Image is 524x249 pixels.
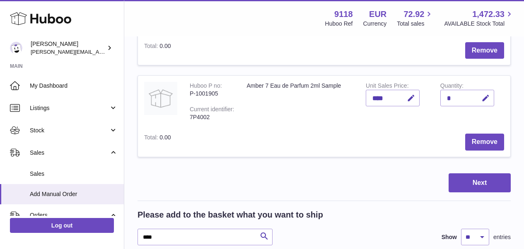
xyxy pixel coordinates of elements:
[366,82,408,91] label: Unit Sales Price
[397,9,434,28] a: 72.92 Total sales
[30,104,109,112] span: Listings
[472,9,505,20] span: 1,472.33
[10,42,22,54] img: freddie.sawkins@czechandspeake.com
[442,233,457,241] label: Show
[10,218,114,233] a: Log out
[159,134,171,141] span: 0.00
[369,9,386,20] strong: EUR
[334,9,353,20] strong: 9118
[444,9,514,28] a: 1,472.33 AVAILABLE Stock Total
[144,82,177,115] img: Amber 7 Eau de Parfum 2ml Sample
[31,40,105,56] div: [PERSON_NAME]
[144,43,159,51] label: Total
[190,90,234,98] div: P-1001905
[30,127,109,134] span: Stock
[465,134,504,151] button: Remove
[493,233,511,241] span: entries
[449,173,511,193] button: Next
[30,190,118,198] span: Add Manual Order
[403,9,424,20] span: 72.92
[440,82,464,91] label: Quantity
[240,76,360,127] td: Amber 7 Eau de Parfum 2ml Sample
[30,82,118,90] span: My Dashboard
[30,149,109,157] span: Sales
[159,43,171,49] span: 0.00
[144,134,159,143] label: Total
[190,82,222,91] div: Huboo P no
[30,170,118,178] span: Sales
[190,106,234,115] div: Current identifier
[30,211,109,219] span: Orders
[397,20,434,28] span: Total sales
[363,20,387,28] div: Currency
[190,113,234,121] div: 7P4002
[325,20,353,28] div: Huboo Ref
[138,209,323,220] h2: Please add to the basket what you want to ship
[465,42,504,59] button: Remove
[444,20,514,28] span: AVAILABLE Stock Total
[31,48,210,55] span: [PERSON_NAME][EMAIL_ADDRESS][PERSON_NAME][DOMAIN_NAME]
